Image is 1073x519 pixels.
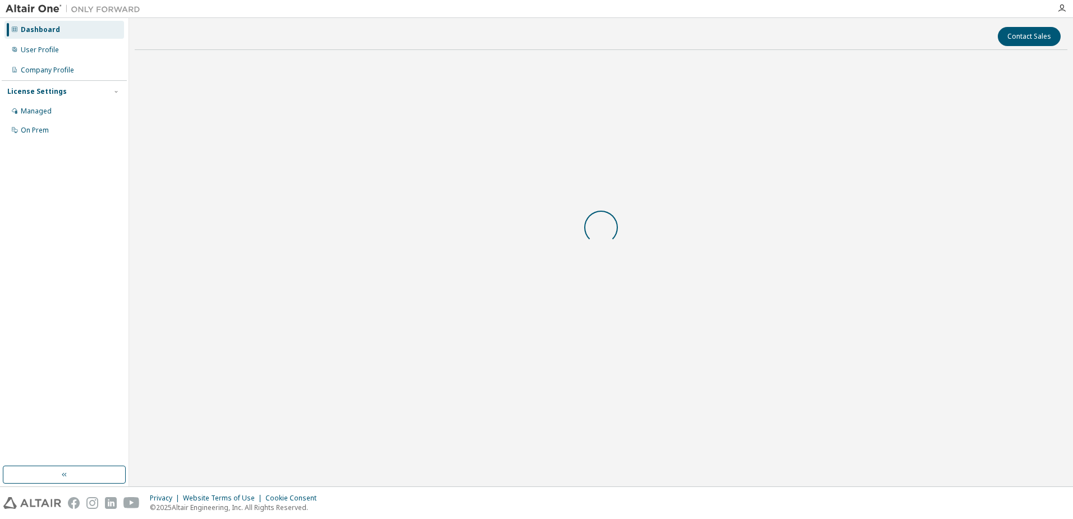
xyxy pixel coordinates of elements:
div: License Settings [7,87,67,96]
div: Company Profile [21,66,74,75]
img: Altair One [6,3,146,15]
p: © 2025 Altair Engineering, Inc. All Rights Reserved. [150,503,323,512]
div: User Profile [21,45,59,54]
div: Managed [21,107,52,116]
div: Website Terms of Use [183,494,265,503]
img: youtube.svg [123,497,140,509]
img: facebook.svg [68,497,80,509]
div: Dashboard [21,25,60,34]
div: On Prem [21,126,49,135]
img: instagram.svg [86,497,98,509]
button: Contact Sales [998,27,1061,46]
img: altair_logo.svg [3,497,61,509]
div: Cookie Consent [265,494,323,503]
img: linkedin.svg [105,497,117,509]
div: Privacy [150,494,183,503]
